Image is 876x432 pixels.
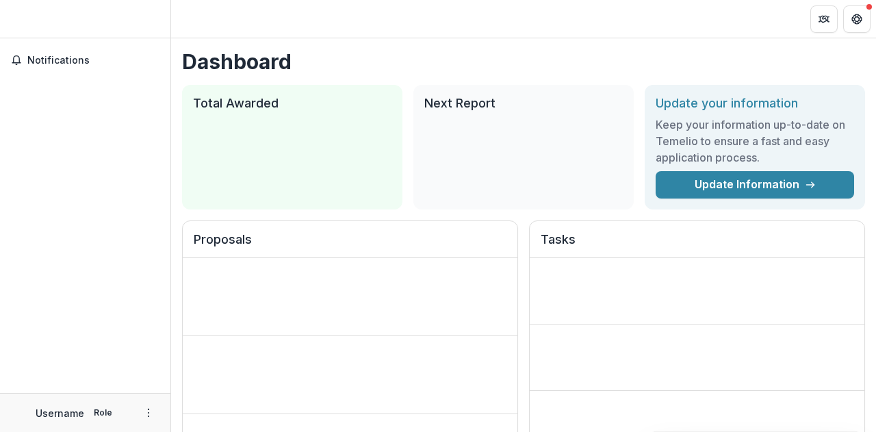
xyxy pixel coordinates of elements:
[36,406,84,420] p: Username
[656,116,854,166] h3: Keep your information up-to-date on Temelio to ensure a fast and easy application process.
[656,171,854,199] a: Update Information
[140,405,157,421] button: More
[541,232,853,258] h2: Tasks
[810,5,838,33] button: Partners
[843,5,871,33] button: Get Help
[5,49,165,71] button: Notifications
[27,55,159,66] span: Notifications
[194,232,506,258] h2: Proposals
[424,96,623,111] h2: Next Report
[656,96,854,111] h2: Update your information
[193,96,391,111] h2: Total Awarded
[90,407,116,419] p: Role
[182,49,865,74] h1: Dashboard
